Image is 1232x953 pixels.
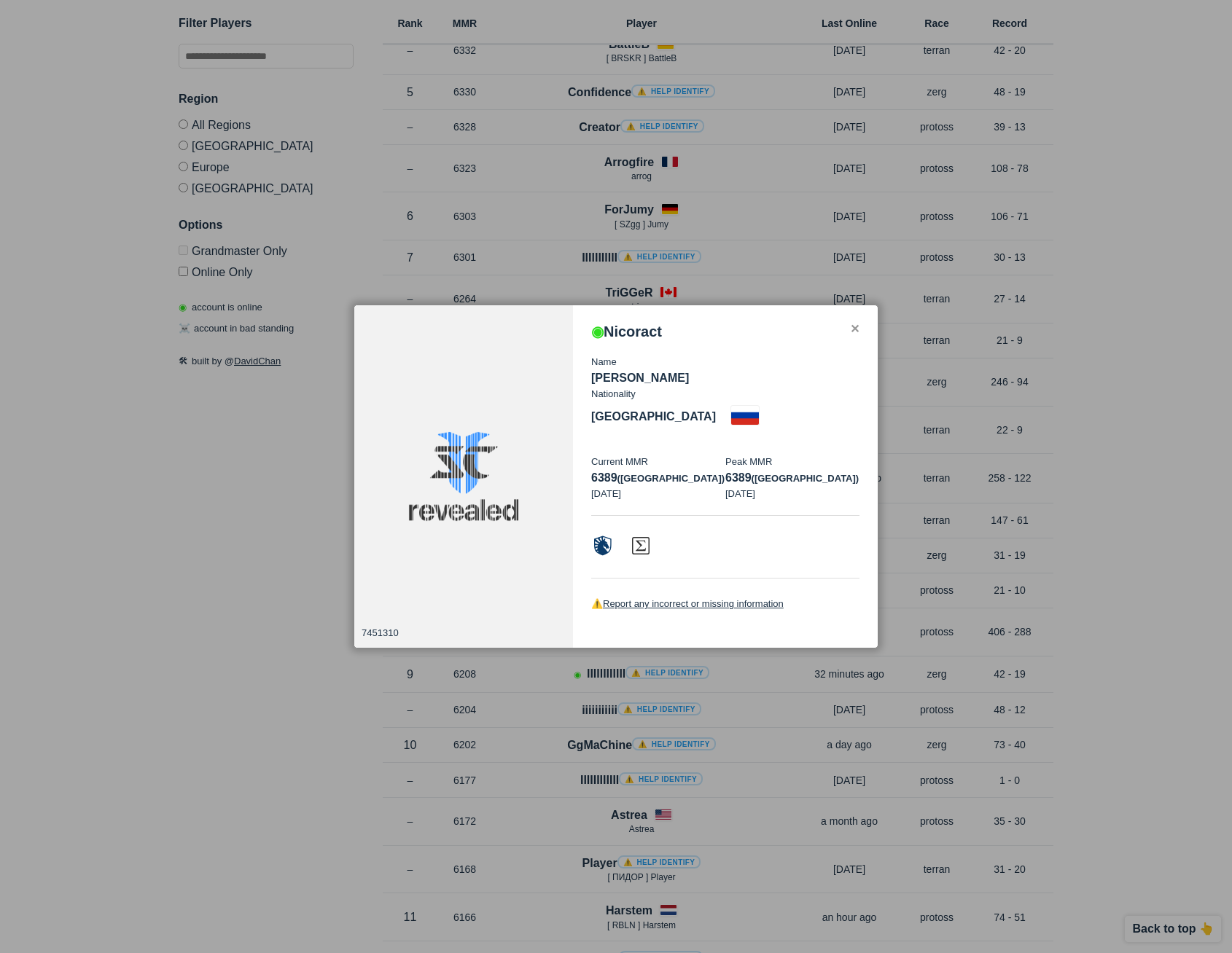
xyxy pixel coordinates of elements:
[362,626,399,640] p: 7451310
[603,598,784,609] a: Report any incorrect or missing information
[725,469,859,487] p: 6389
[617,473,725,484] span: ([GEOGRAPHIC_DATA])
[591,597,859,611] p: ⚠️
[725,487,859,501] p: [DATE]
[591,455,725,469] p: Current MMR
[850,323,859,335] div: ✕
[591,488,621,499] span: [DATE]
[629,547,652,560] a: Visit Aligulac profile
[591,547,615,560] a: Visit Liquidpedia profile
[591,369,859,387] p: [PERSON_NAME]
[752,473,859,484] span: ([GEOGRAPHIC_DATA])
[591,387,636,401] p: Nationality
[591,469,725,487] p: 6389
[629,534,652,557] img: icon-aligulac.ac4eb113.svg
[591,408,716,425] p: [GEOGRAPHIC_DATA]
[591,323,604,340] span: Player is currently laddering
[725,455,859,469] p: Peak MMR
[591,323,662,340] h3: Nicoract
[591,534,615,557] img: icon-liquidpedia.02c3dfcd.svg
[591,355,859,369] p: Name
